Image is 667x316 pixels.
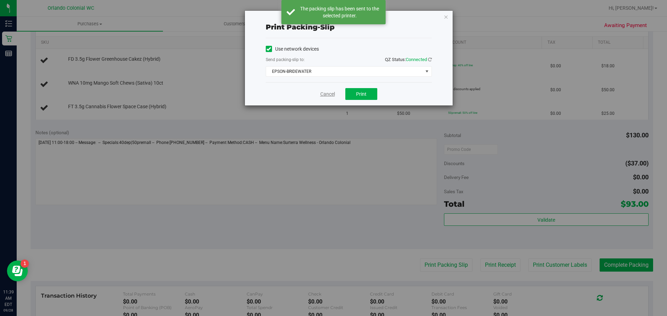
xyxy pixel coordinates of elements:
[299,5,380,19] div: The packing slip has been sent to the selected printer.
[385,57,432,62] span: QZ Status:
[20,259,29,268] iframe: Resource center unread badge
[422,67,431,76] span: select
[266,67,423,76] span: EPSON-BRIDEWATER
[320,91,335,98] a: Cancel
[266,45,319,53] label: Use network devices
[406,57,427,62] span: Connected
[7,261,28,281] iframe: Resource center
[266,23,335,31] span: Print packing-slip
[345,88,377,100] button: Print
[356,91,367,97] span: Print
[266,57,305,63] label: Send packing-slip to:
